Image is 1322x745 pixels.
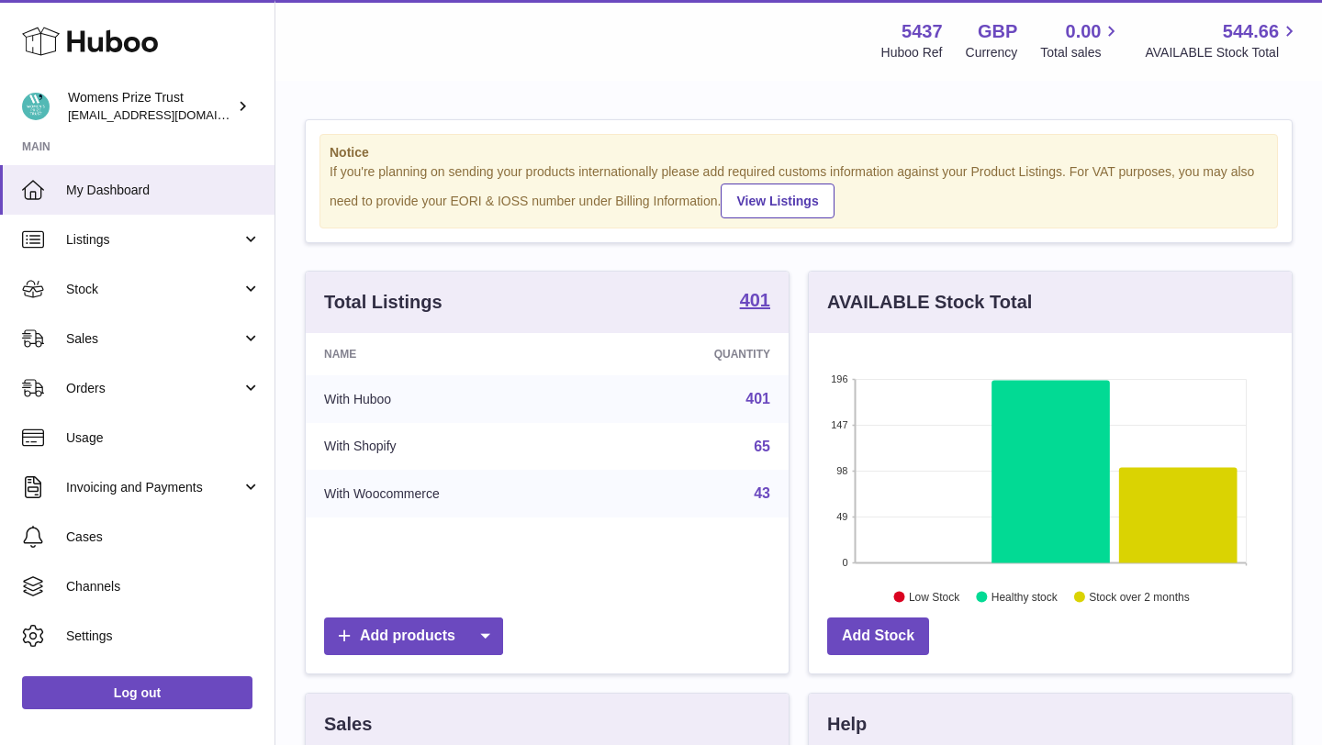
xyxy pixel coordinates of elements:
td: With Huboo [306,375,605,423]
a: View Listings [721,183,834,218]
a: 401 [745,391,770,406]
span: Usage [66,429,261,447]
a: 65 [754,439,770,454]
span: Invoicing and Payments [66,479,241,496]
td: With Shopify [306,423,605,471]
text: 98 [836,465,847,476]
strong: GBP [978,19,1017,44]
strong: 5437 [902,19,943,44]
th: Quantity [605,333,789,375]
div: Currency [966,44,1018,61]
span: Total sales [1040,44,1122,61]
a: Log out [22,676,252,709]
text: Low Stock [909,590,960,603]
div: Huboo Ref [881,44,943,61]
span: 544.66 [1223,19,1279,44]
a: 544.66 AVAILABLE Stock Total [1145,19,1300,61]
a: 0.00 Total sales [1040,19,1122,61]
text: 196 [831,373,847,384]
a: Add products [324,617,503,655]
td: With Woocommerce [306,470,605,517]
strong: Notice [330,144,1268,161]
span: Cases [66,528,261,546]
text: Healthy stock [991,590,1059,603]
text: 0 [842,557,847,568]
a: 401 [740,291,770,313]
div: Womens Prize Trust [68,89,233,124]
span: 0.00 [1066,19,1102,44]
h3: AVAILABLE Stock Total [827,290,1032,315]
h3: Total Listings [324,290,443,315]
text: 49 [836,511,847,522]
span: [EMAIL_ADDRESS][DOMAIN_NAME] [68,107,270,122]
span: Stock [66,281,241,298]
div: If you're planning on sending your products internationally please add required customs informati... [330,163,1268,218]
span: My Dashboard [66,182,261,199]
h3: Help [827,712,867,737]
h3: Sales [324,712,372,737]
span: Orders [66,380,241,397]
a: Add Stock [827,617,929,655]
text: Stock over 2 months [1089,590,1189,603]
span: Listings [66,231,241,249]
span: AVAILABLE Stock Total [1145,44,1300,61]
a: 43 [754,485,770,501]
span: Sales [66,330,241,348]
th: Name [306,333,605,375]
span: Channels [66,578,261,595]
span: Settings [66,628,261,645]
text: 147 [831,419,847,430]
img: info@womensprizeforfiction.co.uk [22,93,50,120]
strong: 401 [740,291,770,309]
